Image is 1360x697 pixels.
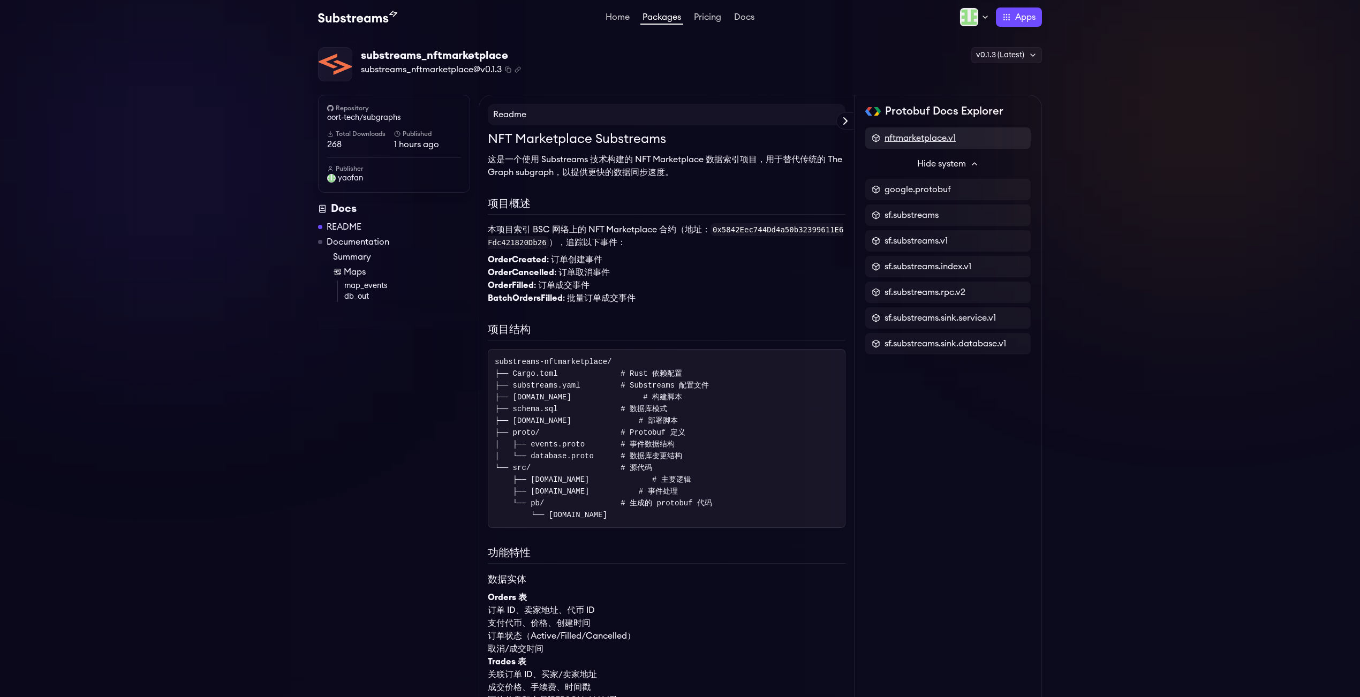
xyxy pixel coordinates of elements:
[917,157,966,170] span: Hide system
[885,183,951,196] span: google.protobuf
[865,153,1031,175] button: Hide system
[327,173,461,184] a: yaofan
[885,260,971,273] span: sf.substreams.index.v1
[488,617,845,630] li: 支付代币、价格、创建时间
[488,292,845,305] li: : 批量订单成交事件
[394,138,461,151] span: 1 hours ago
[488,681,845,694] li: 成交价格、手续费、时间戳
[327,221,361,233] a: README
[885,104,1003,119] h2: Protobuf Docs Explorer
[361,48,521,63] div: substreams_nftmarketplace
[327,112,461,123] a: oort-tech/subgraphs
[488,130,845,149] h1: NFT Marketplace Substreams
[865,107,881,116] img: Protobuf
[488,196,845,215] h2: 项目概述
[488,572,845,587] h3: 数据实体
[505,66,511,73] button: Copy package name and version
[971,47,1042,63] div: v0.1.3 (Latest)
[488,593,527,602] strong: Orders 表
[333,251,470,263] a: Summary
[488,604,845,617] li: 订单 ID、卖家地址、代币 ID
[692,13,723,24] a: Pricing
[344,281,470,291] a: map_events
[488,266,845,279] li: : 订单取消事件
[885,312,996,324] span: sf.substreams.sink.service.v1
[488,630,845,642] li: 订单状态（Active/Filled/Cancelled）
[361,63,502,76] span: substreams_nftmarketplace@v0.1.3
[488,223,843,249] code: 0x5842Eec744Dd4a50b32399611E6Fdc421820Db26
[488,255,547,264] strong: OrderCreated
[885,132,956,145] span: nftmarketplace.v1
[319,48,352,81] img: Package Logo
[488,294,563,302] strong: BatchOrdersFilled
[318,11,397,24] img: Substream's logo
[488,545,845,564] h2: 功能特性
[488,642,845,655] li: 取消/成交时间
[488,104,845,125] h4: Readme
[885,234,948,247] span: sf.substreams.v1
[327,236,389,248] a: Documentation
[327,164,461,173] h6: Publisher
[488,281,534,290] strong: OrderFilled
[732,13,757,24] a: Docs
[885,286,965,299] span: sf.substreams.rpc.v2
[318,201,470,216] div: Docs
[327,174,336,183] img: User Avatar
[327,105,334,111] img: github
[1015,11,1036,24] span: Apps
[327,130,394,138] h6: Total Downloads
[885,337,1006,350] span: sf.substreams.sink.database.v1
[333,268,342,276] img: Map icon
[488,268,554,277] strong: OrderCancelled
[344,291,470,302] a: db_out
[327,104,461,112] h6: Repository
[488,657,526,666] strong: Trades 表
[488,322,845,340] h2: 项目结构
[640,13,683,25] a: Packages
[394,130,461,138] h6: Published
[488,253,845,266] li: : 订单创建事件
[488,153,845,179] p: 这是一个使用 Substreams 技术构建的 NFT Marketplace 数据索引项目，用于替代传统的 The Graph subgraph，以提供更快的数据同步速度。
[338,173,363,184] span: yaofan
[495,358,712,519] code: substreams-nftmarketplace/ ├── Cargo.toml # Rust 依赖配置 ├── substreams.yaml # Substreams 配置文件 ├── [...
[959,7,979,27] img: Profile
[603,13,632,24] a: Home
[333,266,470,278] a: Maps
[885,209,939,222] span: sf.substreams
[488,668,845,681] li: 关联订单 ID、买家/卖家地址
[488,223,845,249] p: 本项目索引 BSC 网络上的 NFT Marketplace 合约（地址： ），追踪以下事件：
[327,138,394,151] span: 268
[488,279,845,292] li: : 订单成交事件
[515,66,521,73] button: Copy .spkg link to clipboard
